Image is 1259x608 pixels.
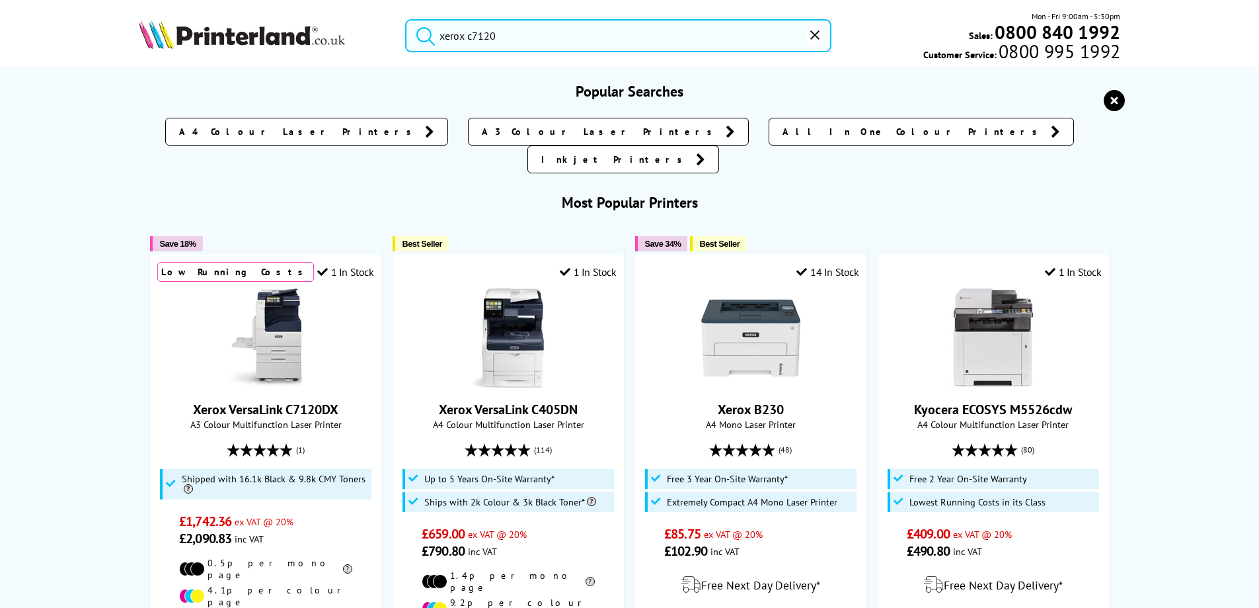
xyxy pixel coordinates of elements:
[907,543,950,560] span: £490.80
[993,26,1120,38] a: 0800 840 1992
[468,545,497,558] span: inc VAT
[424,474,554,484] span: Up to 5 Years On-Site Warranty*
[718,401,784,418] a: Xerox B230
[690,236,746,251] button: Best Seller
[909,474,1027,484] span: Free 2 Year On-Site Warranty
[459,288,558,388] img: Xerox VersaLink C405DN
[139,82,1121,101] h3: Popular Searches
[796,265,858,279] div: 14 In Stock
[541,153,689,166] span: Inkjet Printers
[699,239,740,249] span: Best Seller
[439,401,578,418] a: Xerox VersaLink C405DN
[782,125,1044,138] span: All In One Colour Printers
[909,497,1046,507] span: Lowest Running Costs in its Class
[923,45,1120,61] span: Customer Service:
[235,533,264,545] span: inc VAT
[422,543,465,560] span: £790.80
[642,418,858,431] span: A4 Mono Laser Printer
[179,530,231,547] span: £2,090.83
[139,193,1121,212] h3: Most Popular Printers
[159,239,196,249] span: Save 18%
[402,239,442,249] span: Best Seller
[667,497,837,507] span: Extremely Compact A4 Mono Laser Printer
[157,262,314,282] div: Low Running Costs
[193,401,338,418] a: Xerox VersaLink C7120DX
[400,418,616,431] span: A4 Colour Multifunction Laser Printer
[914,401,1072,418] a: Kyocera ECOSYS M5526cdw
[667,474,788,484] span: Free 3 Year On-Site Warranty*
[139,20,389,52] a: Printerland Logo
[534,437,552,462] span: (114)
[422,525,465,543] span: £659.00
[710,545,740,558] span: inc VAT
[885,418,1101,431] span: A4 Colour Multifunction Laser Printer
[139,20,345,49] img: Printerland Logo
[704,528,763,541] span: ex VAT @ 20%
[179,513,231,530] span: £1,742.36
[664,543,707,560] span: £102.90
[995,20,1120,44] b: 0800 840 1992
[885,566,1101,603] div: modal_delivery
[422,570,595,593] li: 1.4p per mono page
[405,19,831,52] input: Sea
[179,584,352,608] li: 4.1p per colour page
[944,288,1043,388] img: Kyocera ECOSYS M5526cdw
[944,377,1043,390] a: Kyocera ECOSYS M5526cdw
[953,528,1012,541] span: ex VAT @ 20%
[997,45,1120,58] span: 0800 995 1992
[953,545,982,558] span: inc VAT
[1021,437,1034,462] span: (80)
[216,377,315,390] a: Xerox VersaLink C7120DX
[482,125,719,138] span: A3 Colour Laser Printers
[769,118,1074,146] a: All In One Colour Printers
[701,377,800,390] a: Xerox B230
[157,418,373,431] span: A3 Colour Multifunction Laser Printer
[150,236,202,251] button: Save 18%
[468,118,749,146] a: A3 Colour Laser Printers
[701,288,800,388] img: Xerox B230
[216,288,315,388] img: Xerox VersaLink C7120DX
[642,566,858,603] div: modal_delivery
[1032,10,1120,22] span: Mon - Fri 9:00am - 5:30pm
[179,125,418,138] span: A4 Colour Laser Printers
[644,239,681,249] span: Save 34%
[664,525,701,543] span: £85.75
[182,474,369,495] span: Shipped with 16.1k Black & 9.8k CMY Toners
[779,437,792,462] span: (48)
[317,265,374,279] div: 1 In Stock
[1045,265,1102,279] div: 1 In Stock
[179,557,352,581] li: 0.5p per mono page
[459,377,558,390] a: Xerox VersaLink C405DN
[560,265,617,279] div: 1 In Stock
[393,236,449,251] button: Best Seller
[969,29,993,42] span: Sales:
[165,118,448,146] a: A4 Colour Laser Printers
[635,236,687,251] button: Save 34%
[424,497,596,507] span: Ships with 2k Colour & 3k Black Toner*
[907,525,950,543] span: £409.00
[468,528,527,541] span: ex VAT @ 20%
[296,437,305,462] span: (1)
[527,146,719,173] a: Inkjet Printers
[235,515,293,528] span: ex VAT @ 20%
